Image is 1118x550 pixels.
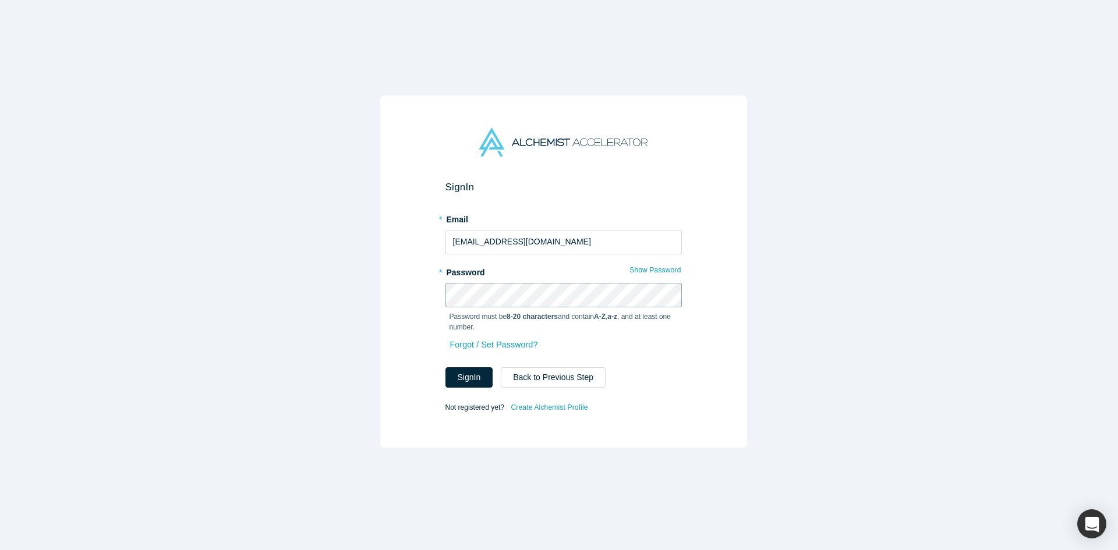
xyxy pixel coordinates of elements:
button: SignIn [445,367,493,388]
label: Password [445,262,682,279]
strong: a-z [607,313,617,321]
img: Alchemist Accelerator Logo [479,128,647,157]
h2: Sign In [445,181,682,193]
strong: 8-20 characters [507,313,558,321]
a: Create Alchemist Profile [510,400,588,415]
button: Back to Previous Step [501,367,606,388]
a: Forgot / Set Password? [450,335,539,355]
p: Password must be and contain , , and at least one number. [450,311,678,332]
button: Show Password [629,262,681,278]
strong: A-Z [594,313,606,321]
label: Email [445,210,682,226]
span: Not registered yet? [445,403,504,411]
